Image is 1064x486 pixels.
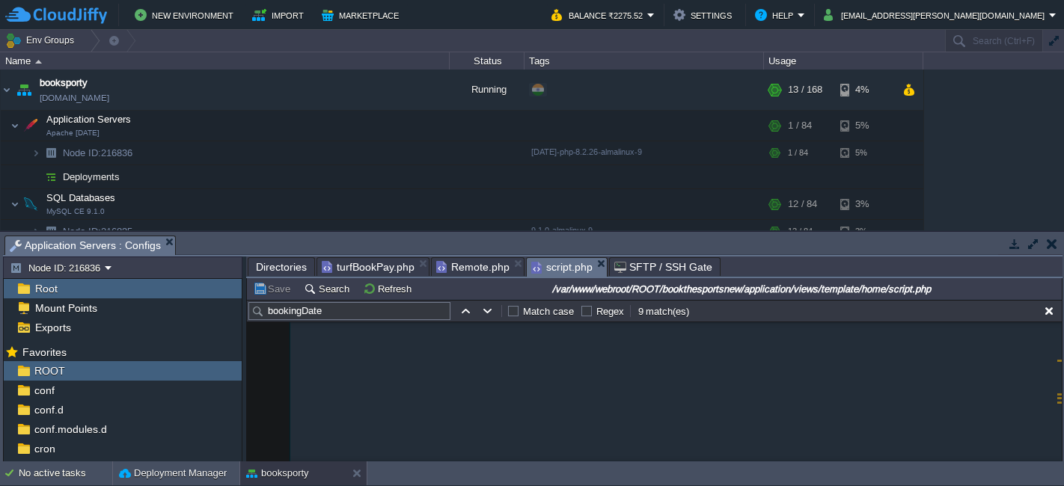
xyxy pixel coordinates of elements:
button: Deployment Manager [119,466,227,481]
img: AMDAwAAAACH5BAEAAAAALAAAAAABAAEAAAICRAEAOw== [1,70,13,110]
span: Apache [DATE] [46,129,100,138]
div: Tags [525,52,763,70]
span: Directories [256,258,307,276]
a: Application ServersApache [DATE] [45,114,133,125]
span: [DATE]-php-8.2.26-almalinux-9 [531,147,642,156]
li: /var/www/webroot/ROOT/bookthesportsnew/application/views/template/home/script.php [526,257,608,276]
button: Refresh [363,282,416,295]
div: 3% [840,220,889,243]
div: 12 / 84 [788,189,817,219]
img: AMDAwAAAACH5BAEAAAAALAAAAAABAAEAAAICRAEAOw== [40,141,61,164]
div: 13 / 168 [788,70,822,110]
div: 5% [840,141,889,164]
a: Root [32,282,60,295]
span: SFTP / SSH Gate [614,258,712,276]
a: Exports [32,321,73,334]
div: 12 / 84 [788,220,813,243]
div: 5% [840,111,889,141]
a: cron [31,442,58,455]
a: conf [31,384,57,397]
button: Node ID: 216836 [10,261,105,274]
button: Marketplace [322,6,403,24]
a: conf.modules.d [31,422,109,436]
img: AMDAwAAAACH5BAEAAAAALAAAAAABAAEAAAICRAEAOw== [10,111,19,141]
a: Node ID:216835 [61,225,135,238]
span: Node ID: [63,226,101,237]
img: AMDAwAAAACH5BAEAAAAALAAAAAABAAEAAAICRAEAOw== [31,165,40,188]
span: Application Servers [45,113,133,126]
img: AMDAwAAAACH5BAEAAAAALAAAAAABAAEAAAICRAEAOw== [20,111,41,141]
span: 9.1.0-almalinux-9 [531,226,593,235]
a: Mount Points [32,301,100,315]
button: Settings [673,6,736,24]
span: Remote.php [436,258,510,276]
a: [DOMAIN_NAME] [40,90,109,105]
a: conf.d [31,403,66,416]
span: Node ID: [63,147,101,159]
button: New Environment [135,6,238,24]
a: ROOT [31,364,67,378]
li: /var/www/webroot/ROOT/bookthesportsnew/application/views/home/turfBookPay.php [317,257,429,276]
a: Favorites [19,346,69,358]
img: CloudJiffy [5,6,107,25]
div: No active tasks [19,461,112,485]
div: 3% [840,189,889,219]
span: Favorites [19,345,69,359]
div: 1 / 84 [788,141,808,164]
button: [EMAIL_ADDRESS][PERSON_NAME][DOMAIN_NAME] [824,6,1049,24]
span: 216835 [61,225,135,238]
div: Name [1,52,449,70]
img: AMDAwAAAACH5BAEAAAAALAAAAAABAAEAAAICRAEAOw== [20,189,41,219]
button: Help [755,6,798,24]
label: Regex [596,306,624,317]
a: SQL DatabasesMySQL CE 9.1.0 [45,192,117,203]
label: Match case [523,306,574,317]
span: turfBookPay.php [322,258,415,276]
div: 4% [840,70,889,110]
li: /var/www/webroot/ROOT/bookthesportsnew/application/controllers/Remote.php [431,257,525,276]
img: AMDAwAAAACH5BAEAAAAALAAAAAABAAEAAAICRAEAOw== [40,220,61,243]
button: Import [252,6,308,24]
span: MySQL CE 9.1.0 [46,207,105,216]
div: Status [450,52,524,70]
span: SQL Databases [45,191,117,204]
img: AMDAwAAAACH5BAEAAAAALAAAAAABAAEAAAICRAEAOw== [31,220,40,243]
div: 1 / 84 [788,111,812,141]
a: Deployments [61,170,122,183]
div: Usage [765,52,923,70]
img: AMDAwAAAACH5BAEAAAAALAAAAAABAAEAAAICRAEAOw== [13,70,34,110]
img: AMDAwAAAACH5BAEAAAAALAAAAAABAAEAAAICRAEAOw== [40,165,61,188]
button: booksporty [246,466,309,481]
img: AMDAwAAAACH5BAEAAAAALAAAAAABAAEAAAICRAEAOw== [10,189,19,219]
div: 9 match(es) [637,304,691,319]
a: booksporty [40,76,88,90]
span: script.php [531,258,593,277]
a: Node ID:216836 [61,147,135,159]
span: 216836 [61,147,135,159]
button: Balance ₹2275.52 [551,6,647,24]
span: Application Servers : Configs [10,236,161,255]
div: Running [450,70,525,110]
img: AMDAwAAAACH5BAEAAAAALAAAAAABAAEAAAICRAEAOw== [35,60,42,64]
button: Env Groups [5,30,79,51]
img: AMDAwAAAACH5BAEAAAAALAAAAAABAAEAAAICRAEAOw== [31,141,40,164]
button: Search [304,282,354,295]
button: Save [253,282,295,295]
